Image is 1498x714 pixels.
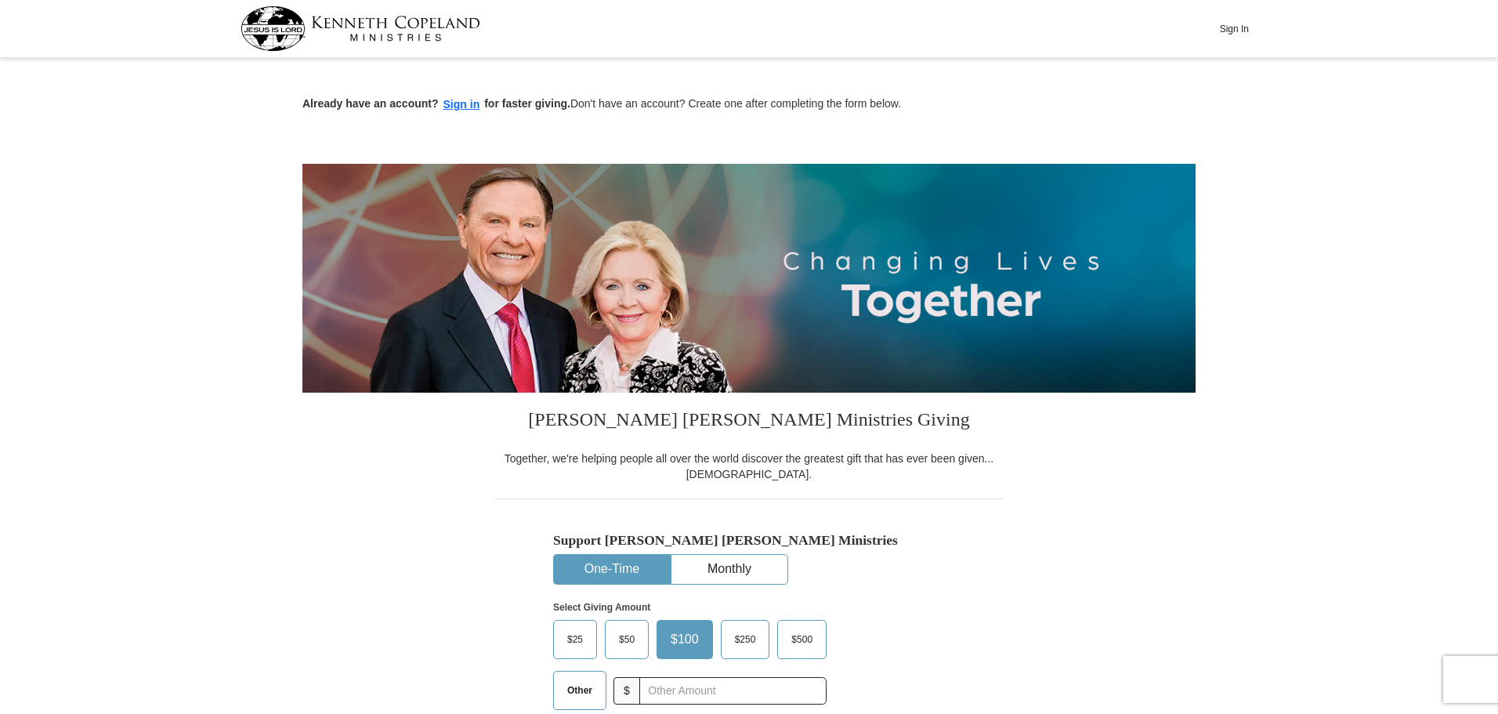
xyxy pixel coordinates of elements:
[639,677,827,705] input: Other Amount
[611,628,642,651] span: $50
[554,555,670,584] button: One-Time
[559,628,591,651] span: $25
[671,555,787,584] button: Monthly
[559,679,600,702] span: Other
[494,451,1004,482] div: Together, we're helping people all over the world discover the greatest gift that has ever been g...
[302,96,1196,114] p: Don't have an account? Create one after completing the form below.
[553,532,945,549] h5: Support [PERSON_NAME] [PERSON_NAME] Ministries
[613,677,640,705] span: $
[241,6,480,51] img: kcm-header-logo.svg
[1210,16,1257,41] button: Sign In
[439,96,485,114] button: Sign in
[783,628,820,651] span: $500
[727,628,764,651] span: $250
[663,628,707,651] span: $100
[553,602,650,613] strong: Select Giving Amount
[494,393,1004,451] h3: [PERSON_NAME] [PERSON_NAME] Ministries Giving
[302,97,570,110] strong: Already have an account? for faster giving.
